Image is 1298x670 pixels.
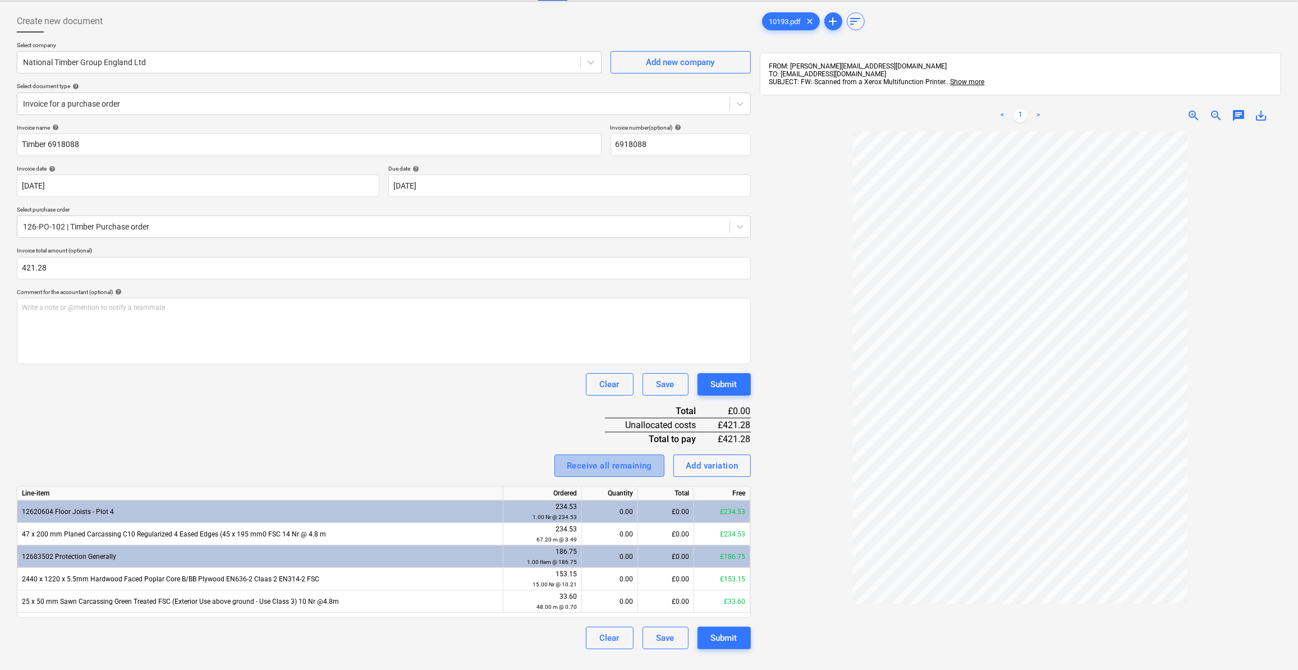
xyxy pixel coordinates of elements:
span: 12620604 Floor Joists - Plot 4 [22,508,114,516]
p: Select purchase order [17,206,751,215]
span: sort [849,15,863,28]
div: Select document type [17,82,751,90]
button: Add new company [611,51,751,74]
button: Save [643,373,689,396]
div: Due date [388,165,751,172]
span: 12683502 Protection Generally [22,553,116,561]
div: Submit [711,377,737,392]
div: 0.00 [586,590,633,613]
div: Submit [711,631,737,645]
small: 67.20 m @ 3.49 [536,536,577,543]
div: £234.53 [694,523,750,545]
div: £0.00 [638,590,694,613]
div: Line-item [17,487,503,501]
span: FROM: [PERSON_NAME][EMAIL_ADDRESS][DOMAIN_NAME] [769,62,947,70]
small: 1.00 Nr @ 234.53 [533,514,577,520]
button: Submit [698,627,751,649]
div: 153.15 [508,569,577,590]
input: Invoice number [611,134,751,156]
div: 47 x 200 mm Planed Carcassing C10 Regularized 4 Eased Edges (45 x 195 mm0 FSC 14 Nr @ 4.8 m [17,523,503,545]
div: Invoice name [17,124,602,131]
div: Total to pay [605,432,714,446]
span: help [113,288,122,295]
div: £33.60 [694,590,750,613]
span: save_alt [1254,109,1268,122]
span: clear [804,15,817,28]
div: 0.00 [586,545,633,568]
small: 15.00 Nr @ 10.21 [533,581,577,588]
div: Add new company [646,55,715,70]
div: £0.00 [714,405,751,418]
div: 0.00 [586,523,633,545]
p: Select company [17,42,602,51]
div: Invoice number (optional) [611,124,751,131]
span: Create new document [17,15,103,28]
div: 33.60 [508,591,577,612]
div: Free [694,487,750,501]
span: ... [946,78,985,86]
input: Due date not specified [388,175,751,197]
span: zoom_in [1187,109,1200,122]
div: Save [657,377,675,392]
div: 186.75 [508,547,577,567]
span: 10193.pdf [763,17,808,26]
div: Comment for the accountant (optional) [17,288,751,296]
div: £0.00 [638,568,694,590]
span: add [827,15,840,28]
div: Invoice date [17,165,379,172]
input: Invoice total amount (optional) [17,257,751,279]
div: 234.53 [508,502,577,522]
span: help [673,124,682,131]
span: help [70,83,79,90]
div: 25 x 50 mm Sawn Carcassing Green Treated FSC (Exterior Use above ground - Use Class 3) 10 Nr @4.8m [17,590,503,613]
div: £421.28 [714,418,751,432]
button: Submit [698,373,751,396]
div: 234.53 [508,524,577,545]
a: Next page [1031,109,1045,122]
div: Quantity [582,487,638,501]
small: 48.00 m @ 0.70 [536,604,577,610]
div: Clear [600,631,620,645]
div: £421.28 [714,432,751,446]
div: Total [638,487,694,501]
div: Total [605,405,714,418]
div: 0.00 [586,501,633,523]
div: Save [657,631,675,645]
a: Page 1 is your current page [1013,109,1027,122]
span: help [50,124,59,131]
span: chat [1232,109,1245,122]
div: Add variation [686,458,739,473]
div: 2440 x 1220 x 5.5mm Hardwood Faced Poplar Core B/BB Plywood EN636-2 Claas 2 EN314-2 FSC [17,568,503,590]
a: Previous page [996,109,1009,122]
div: £0.00 [638,545,694,568]
button: Save [643,627,689,649]
div: £0.00 [638,523,694,545]
span: TO: [EMAIL_ADDRESS][DOMAIN_NAME] [769,70,887,78]
div: 0.00 [586,568,633,590]
div: Unallocated costs [605,418,714,432]
span: zoom_out [1209,109,1223,122]
div: £186.75 [694,545,750,568]
span: SUBJECT: FW: Scanned from a Xerox Multifunction Printer [769,78,946,86]
span: Show more [951,78,985,86]
div: £153.15 [694,568,750,590]
div: Clear [600,377,620,392]
input: Invoice name [17,134,602,156]
button: Clear [586,373,634,396]
div: Receive all remaining [567,458,652,473]
input: Invoice date not specified [17,175,379,197]
div: Ordered [503,487,582,501]
div: 10193.pdf [762,12,820,30]
span: help [410,166,419,172]
div: £234.53 [694,501,750,523]
p: Invoice total amount (optional) [17,247,751,256]
button: Add variation [673,455,751,477]
iframe: Chat Widget [1242,616,1298,670]
span: help [47,166,56,172]
button: Clear [586,627,634,649]
small: 1.00 Item @ 186.75 [527,559,577,565]
div: £0.00 [638,501,694,523]
button: Receive all remaining [554,455,664,477]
